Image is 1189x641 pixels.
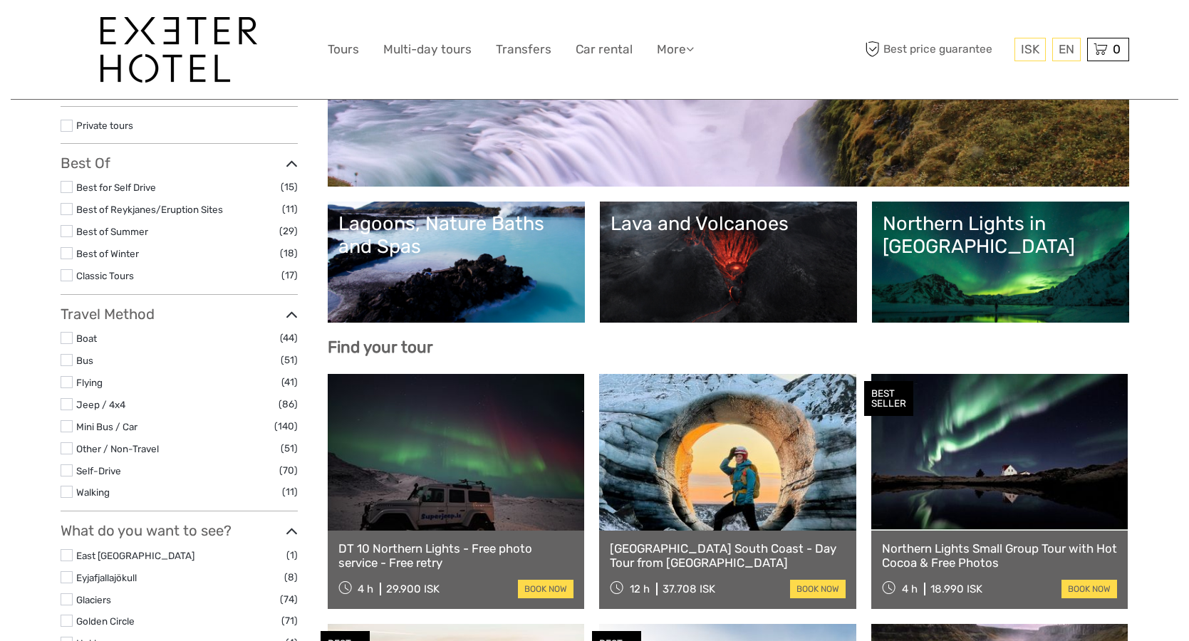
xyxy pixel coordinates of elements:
[76,182,156,193] a: Best for Self Drive
[76,270,134,281] a: Classic Tours
[281,267,298,283] span: (17)
[576,39,633,60] a: Car rental
[281,374,298,390] span: (41)
[657,39,694,60] a: More
[611,212,846,312] a: Lava and Volcanoes
[1021,42,1039,56] span: ISK
[100,17,257,83] img: 1336-96d47ae6-54fc-4907-bf00-0fbf285a6419_logo_big.jpg
[76,377,103,388] a: Flying
[663,583,715,595] div: 37.708 ISK
[76,399,125,410] a: Jeep / 4x4
[358,583,373,595] span: 4 h
[279,462,298,479] span: (70)
[883,212,1118,312] a: Northern Lights in [GEOGRAPHIC_DATA]
[338,541,574,570] a: DT 10 Northern Lights - Free photo service - Free retry
[76,615,135,627] a: Golden Circle
[286,547,298,563] span: (1)
[386,583,440,595] div: 29.900 ISK
[518,580,573,598] a: book now
[61,155,298,172] h3: Best Of
[76,443,159,454] a: Other / Non-Travel
[76,248,139,259] a: Best of Winter
[1111,42,1123,56] span: 0
[383,39,472,60] a: Multi-day tours
[610,541,846,570] a: [GEOGRAPHIC_DATA] South Coast - Day Tour from [GEOGRAPHIC_DATA]
[1052,38,1081,61] div: EN
[76,594,111,605] a: Glaciers
[864,381,913,417] div: BEST SELLER
[282,484,298,500] span: (11)
[281,440,298,457] span: (51)
[76,120,133,131] a: Private tours
[76,572,137,583] a: Eyjafjallajökull
[61,306,298,323] h3: Travel Method
[790,580,846,598] a: book now
[76,486,110,498] a: Walking
[338,212,574,312] a: Lagoons, Nature Baths and Spas
[76,204,223,215] a: Best of Reykjanes/Eruption Sites
[1061,580,1117,598] a: book now
[862,38,1011,61] span: Best price guarantee
[281,613,298,629] span: (71)
[76,550,194,561] a: East [GEOGRAPHIC_DATA]
[76,421,137,432] a: Mini Bus / Car
[328,39,359,60] a: Tours
[76,465,121,476] a: Self-Drive
[76,333,97,344] a: Boat
[328,338,433,357] b: Find your tour
[279,223,298,239] span: (29)
[279,396,298,412] span: (86)
[630,583,650,595] span: 12 h
[338,212,574,259] div: Lagoons, Nature Baths and Spas
[284,569,298,585] span: (8)
[280,591,298,608] span: (74)
[883,212,1118,259] div: Northern Lights in [GEOGRAPHIC_DATA]
[282,201,298,217] span: (11)
[76,355,93,366] a: Bus
[61,522,298,539] h3: What do you want to see?
[496,39,551,60] a: Transfers
[281,179,298,195] span: (15)
[280,330,298,346] span: (44)
[338,76,1118,176] a: Golden Circle
[611,212,846,235] div: Lava and Volcanoes
[281,352,298,368] span: (51)
[882,541,1118,570] a: Northern Lights Small Group Tour with Hot Cocoa & Free Photos
[280,245,298,261] span: (18)
[902,583,918,595] span: 4 h
[76,226,148,237] a: Best of Summer
[274,418,298,434] span: (140)
[930,583,982,595] div: 18.990 ISK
